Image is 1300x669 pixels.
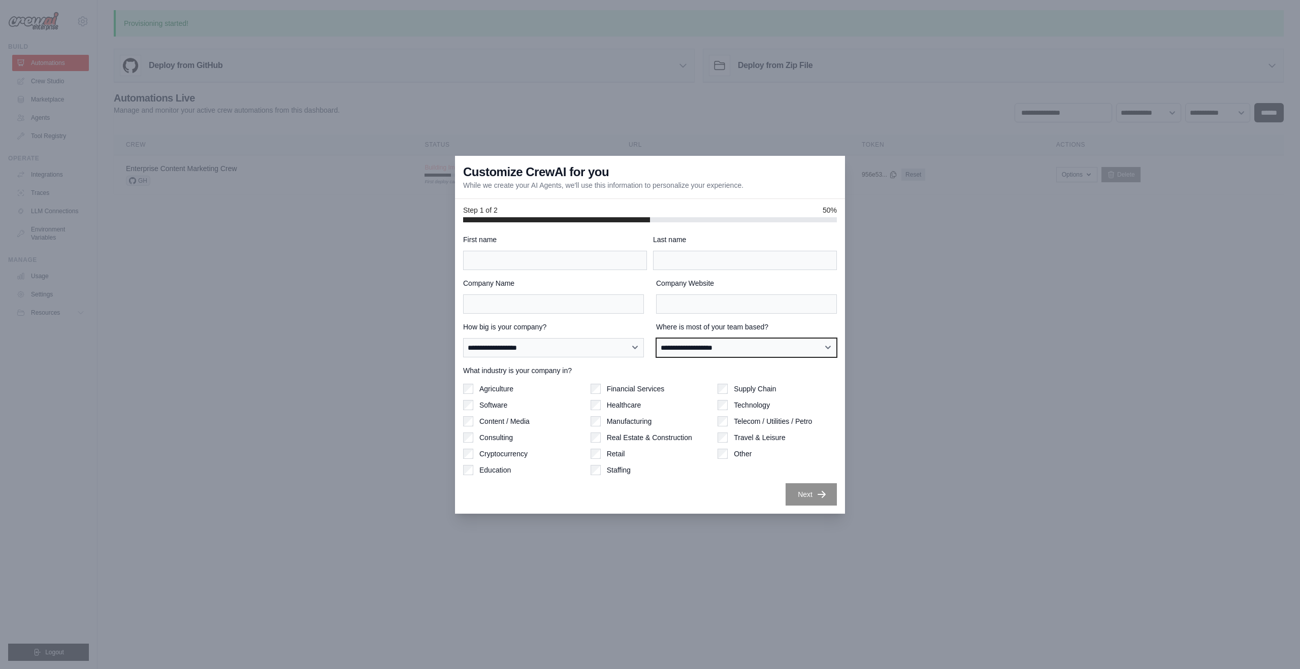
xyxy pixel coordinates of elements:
label: Where is most of your team based? [656,322,837,332]
p: While we create your AI Agents, we'll use this information to personalize your experience. [463,180,743,190]
h3: Customize CrewAI for you [463,164,609,180]
label: Manufacturing [607,416,652,426]
label: Company Name [463,278,644,288]
label: Technology [734,400,770,410]
label: What industry is your company in? [463,365,837,376]
span: Step 1 of 2 [463,205,498,215]
button: Next [786,483,837,506]
label: Healthcare [607,400,641,410]
label: Retail [607,449,625,459]
label: Staffing [607,465,631,475]
label: Travel & Leisure [734,432,785,443]
label: Agriculture [479,384,513,394]
label: Supply Chain [734,384,776,394]
label: Consulting [479,432,513,443]
label: Content / Media [479,416,530,426]
label: Financial Services [607,384,665,394]
label: Telecom / Utilities / Petro [734,416,812,426]
label: Other [734,449,752,459]
label: First name [463,235,647,245]
label: Company Website [656,278,837,288]
label: Last name [653,235,837,245]
label: Software [479,400,507,410]
label: Real Estate & Construction [607,432,692,443]
span: 50% [823,205,837,215]
label: Education [479,465,511,475]
label: How big is your company? [463,322,644,332]
label: Cryptocurrency [479,449,528,459]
